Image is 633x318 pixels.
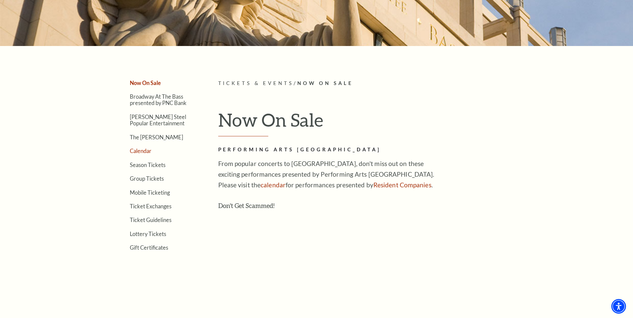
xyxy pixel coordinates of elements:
h3: Don't Get Scammed! [218,200,435,211]
span: Tickets & Events [218,80,294,86]
a: Mobile Ticketing [130,189,170,196]
div: Accessibility Menu [611,299,626,314]
h2: Performing Arts [GEOGRAPHIC_DATA] [218,146,435,154]
a: Now On Sale [130,80,161,86]
p: From popular concerts to [GEOGRAPHIC_DATA], don't miss out on these exciting performances present... [218,158,435,190]
a: Ticket Exchanges [130,203,172,209]
a: Broadway At The Bass presented by PNC Bank [130,93,187,106]
span: Now On Sale [297,80,353,86]
a: Season Tickets [130,162,166,168]
a: Resident Companies [373,181,431,189]
a: Group Tickets [130,175,164,182]
a: Lottery Tickets [130,231,166,237]
a: Gift Certificates [130,244,168,251]
a: The [PERSON_NAME] [130,134,183,140]
a: Ticket Guidelines [130,217,172,223]
a: calendar [261,181,286,189]
a: Calendar [130,148,151,154]
h1: Now On Sale [218,109,524,136]
p: / [218,79,524,88]
a: [PERSON_NAME] Steel Popular Entertainment [130,114,186,126]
